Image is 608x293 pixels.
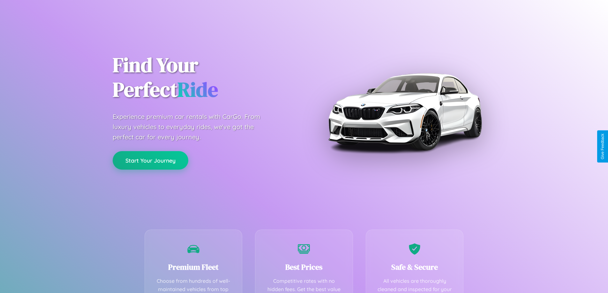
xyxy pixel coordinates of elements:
p: Experience premium car rentals with CarGo. From luxury vehicles to everyday rides, we've got the ... [113,112,272,142]
button: Start Your Journey [113,151,188,170]
h3: Safe & Secure [376,262,454,272]
div: Give Feedback [600,134,605,159]
h3: Premium Fleet [154,262,233,272]
h3: Best Prices [265,262,343,272]
span: Ride [177,76,218,103]
img: Premium BMW car rental vehicle [325,32,484,191]
h1: Find Your Perfect [113,53,295,102]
